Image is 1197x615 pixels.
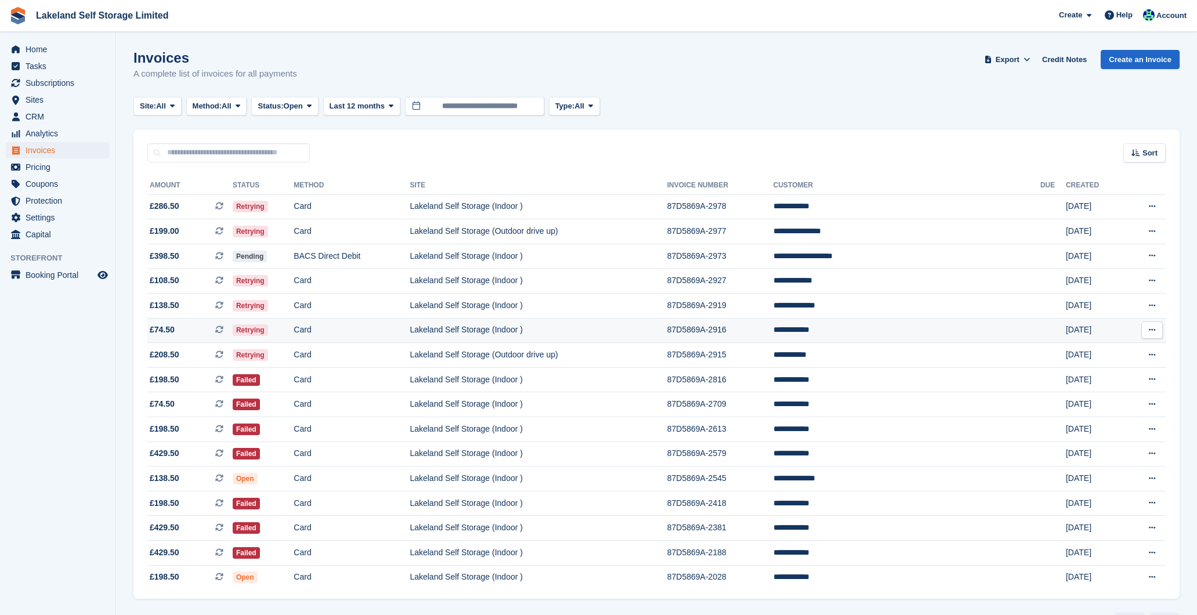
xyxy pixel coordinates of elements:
[1059,9,1082,21] span: Create
[6,267,110,283] a: menu
[410,516,667,541] td: Lakeland Self Storage (Indoor )
[1066,417,1123,442] td: [DATE]
[1116,9,1133,21] span: Help
[150,374,179,386] span: £198.50
[1142,147,1158,159] span: Sort
[26,41,95,57] span: Home
[150,349,179,361] span: £208.50
[294,244,410,269] td: BACS Direct Debit
[233,473,258,484] span: Open
[31,6,173,25] a: Lakeland Self Storage Limited
[294,417,410,442] td: Card
[294,269,410,294] td: Card
[410,565,667,589] td: Lakeland Self Storage (Indoor )
[133,67,297,81] p: A complete list of invoices for all payments
[150,274,179,287] span: £108.50
[6,142,110,158] a: menu
[294,565,410,589] td: Card
[667,491,773,516] td: 87D5869A-2418
[233,275,268,287] span: Retrying
[1066,541,1123,566] td: [DATE]
[1066,219,1123,244] td: [DATE]
[294,367,410,392] td: Card
[6,125,110,142] a: menu
[294,491,410,516] td: Card
[410,442,667,466] td: Lakeland Self Storage (Indoor )
[294,219,410,244] td: Card
[667,194,773,219] td: 87D5869A-2978
[233,522,260,534] span: Failed
[26,159,95,175] span: Pricing
[156,100,166,112] span: All
[410,466,667,491] td: Lakeland Self Storage (Indoor )
[667,367,773,392] td: 87D5869A-2816
[1156,10,1187,21] span: Account
[323,97,400,116] button: Last 12 months
[26,75,95,91] span: Subscriptions
[26,226,95,243] span: Capital
[147,176,233,195] th: Amount
[6,92,110,108] a: menu
[1066,343,1123,368] td: [DATE]
[222,100,232,112] span: All
[150,547,179,559] span: £429.50
[1066,367,1123,392] td: [DATE]
[982,50,1033,69] button: Export
[6,193,110,209] a: menu
[9,7,27,24] img: stora-icon-8386f47178a22dfd0bd8f6a31ec36ba5ce8667c1dd55bd0f319d3a0aa187defe.svg
[150,447,179,460] span: £429.50
[1101,50,1180,69] a: Create an Invoice
[233,201,268,212] span: Retrying
[667,219,773,244] td: 87D5869A-2977
[186,97,247,116] button: Method: All
[233,300,268,312] span: Retrying
[294,541,410,566] td: Card
[410,343,667,368] td: Lakeland Self Storage (Outdoor drive up)
[1066,491,1123,516] td: [DATE]
[233,448,260,460] span: Failed
[140,100,156,112] span: Site:
[294,294,410,319] td: Card
[233,498,260,509] span: Failed
[667,516,773,541] td: 87D5869A-2381
[410,392,667,417] td: Lakeland Self Storage (Indoor )
[26,142,95,158] span: Invoices
[294,343,410,368] td: Card
[1066,516,1123,541] td: [DATE]
[26,108,95,125] span: CRM
[410,244,667,269] td: Lakeland Self Storage (Indoor )
[1066,176,1123,195] th: Created
[6,75,110,91] a: menu
[667,565,773,589] td: 87D5869A-2028
[667,318,773,343] td: 87D5869A-2916
[294,392,410,417] td: Card
[667,392,773,417] td: 87D5869A-2709
[233,251,267,262] span: Pending
[233,176,294,195] th: Status
[96,268,110,282] a: Preview store
[26,209,95,226] span: Settings
[150,250,179,262] span: £398.50
[6,41,110,57] a: menu
[233,424,260,435] span: Failed
[284,100,303,112] span: Open
[667,417,773,442] td: 87D5869A-2613
[410,491,667,516] td: Lakeland Self Storage (Indoor )
[330,100,385,112] span: Last 12 months
[1066,244,1123,269] td: [DATE]
[233,399,260,410] span: Failed
[1066,269,1123,294] td: [DATE]
[133,97,182,116] button: Site: All
[150,324,175,336] span: £74.50
[410,194,667,219] td: Lakeland Self Storage (Indoor )
[555,100,575,112] span: Type:
[6,176,110,192] a: menu
[1143,9,1155,21] img: Steve Aynsley
[1037,50,1091,69] a: Credit Notes
[258,100,283,112] span: Status:
[1066,392,1123,417] td: [DATE]
[6,159,110,175] a: menu
[667,294,773,319] td: 87D5869A-2919
[574,100,584,112] span: All
[773,176,1040,195] th: Customer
